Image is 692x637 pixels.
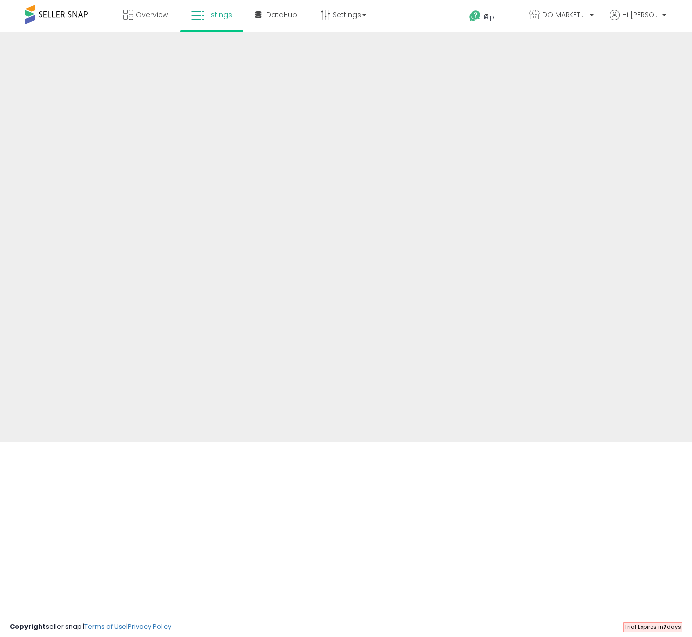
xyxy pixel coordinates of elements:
[622,10,659,20] span: Hi [PERSON_NAME]
[542,10,587,20] span: DO MARKETPLACE LLC
[206,10,232,20] span: Listings
[469,10,481,22] i: Get Help
[481,13,494,21] span: Help
[266,10,297,20] span: DataHub
[461,2,514,32] a: Help
[610,10,666,32] a: Hi [PERSON_NAME]
[136,10,168,20] span: Overview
